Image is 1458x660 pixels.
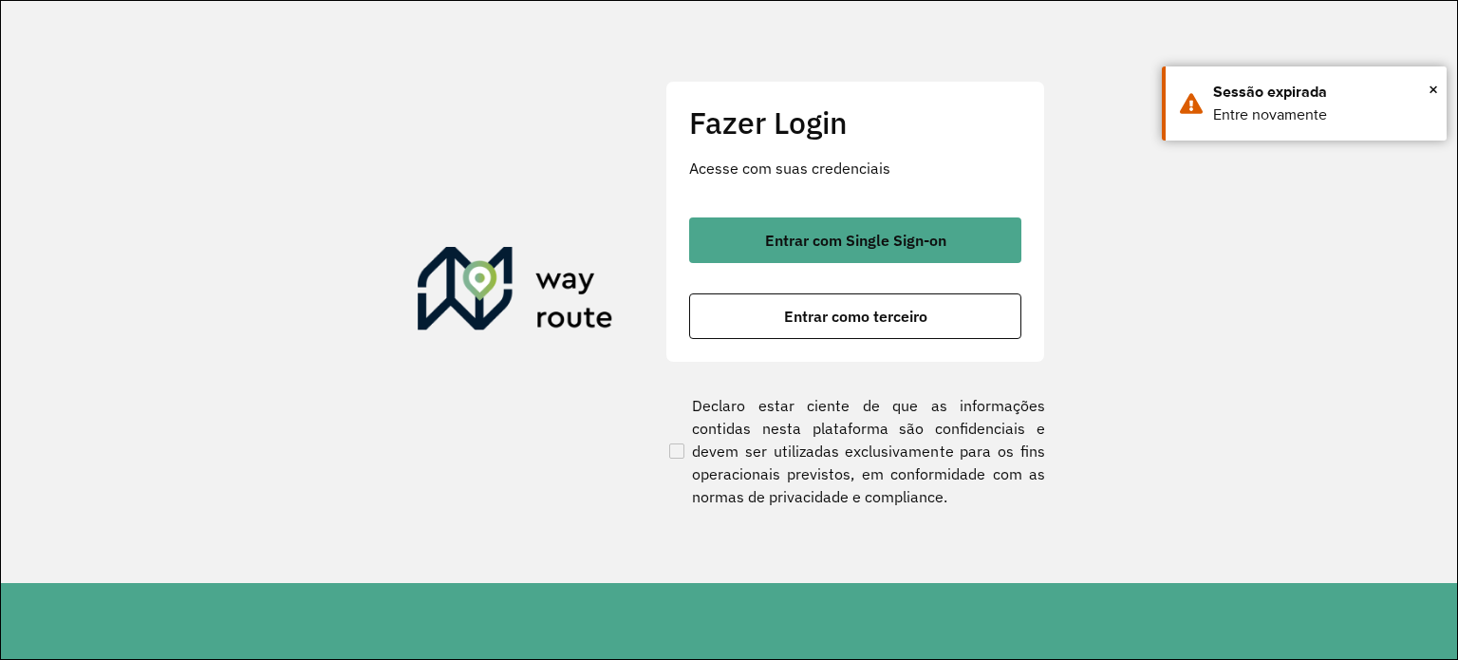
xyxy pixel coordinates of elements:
span: Entrar como terceiro [784,309,927,324]
p: Acesse com suas credenciais [689,157,1021,179]
div: Entre novamente [1213,104,1432,126]
img: Roteirizador AmbevTech [418,247,613,338]
span: × [1429,75,1438,104]
button: button [689,217,1021,263]
button: Close [1429,75,1438,104]
h2: Fazer Login [689,104,1021,141]
button: button [689,293,1021,339]
div: Sessão expirada [1213,81,1432,104]
label: Declaro estar ciente de que as informações contidas nesta plataforma são confidenciais e devem se... [665,394,1045,508]
span: Entrar com Single Sign-on [765,233,946,248]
